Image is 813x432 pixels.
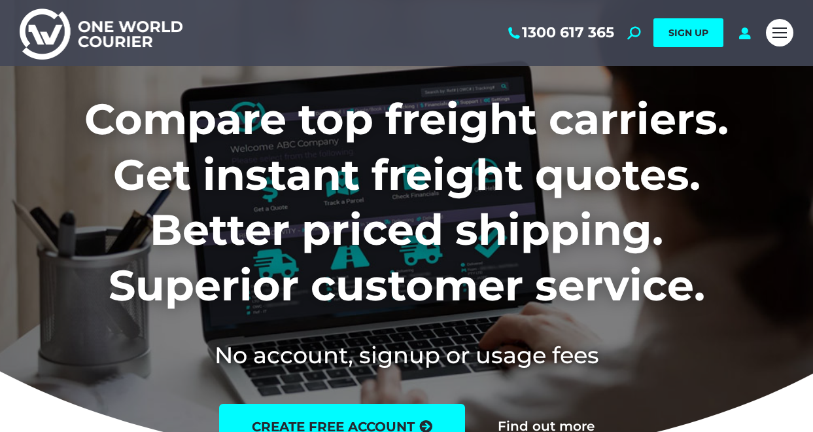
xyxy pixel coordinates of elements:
a: Mobile menu icon [766,19,793,46]
img: One World Courier [20,7,182,60]
h2: No account, signup or usage fees [20,339,793,371]
span: SIGN UP [668,27,708,39]
a: 1300 617 365 [506,24,614,41]
h1: Compare top freight carriers. Get instant freight quotes. Better priced shipping. Superior custom... [20,92,793,313]
a: SIGN UP [653,18,723,47]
